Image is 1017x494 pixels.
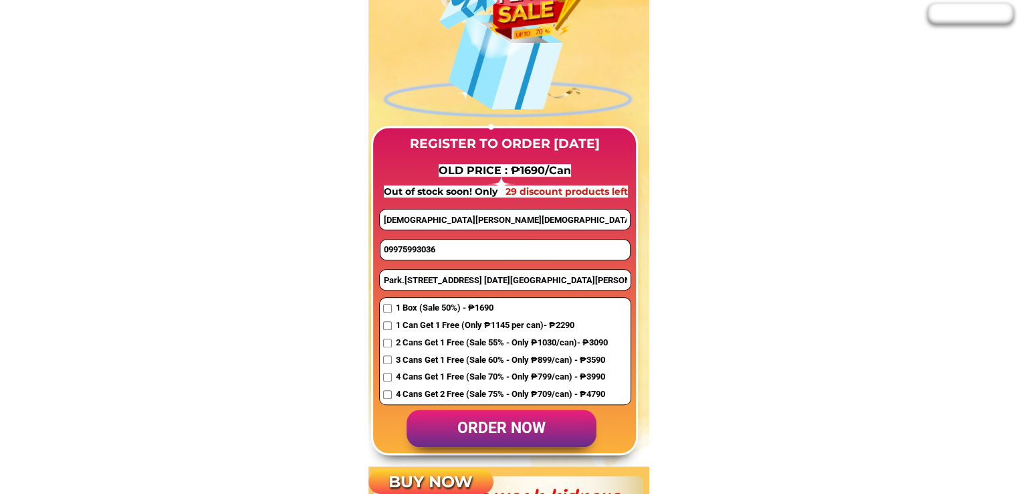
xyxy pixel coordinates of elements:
span: Out of stock soon! Only [384,185,500,197]
span: 4 Cans Get 2 Free (Sale 75% - Only ₱709/can) - ₱4790 [395,388,607,402]
span: 1 Box (Sale 50%) - ₱1690 [395,301,607,315]
span: 2 Cans Get 1 Free (Sale 55% - Only ₱1030/can)- ₱3090 [395,336,607,350]
span: 3 Cans Get 1 Free (Sale 60% - Only ₱899/can) - ₱3590 [395,353,607,367]
h3: REGISTER TO ORDER [DATE] [399,134,610,154]
span: OLD PRICE : ₱1690/Can [439,164,571,177]
input: Address [380,270,631,290]
span: 29 discount products left [505,185,628,197]
span: 4 Cans Get 1 Free (Sale 70% - Only ₱799/can) - ₱3990 [395,370,607,384]
span: 1 Can Get 1 Free (Only ₱1145 per can)- ₱2290 [395,319,607,333]
p: order now [407,410,596,448]
input: first and last name [380,210,629,230]
input: Phone number [380,240,630,260]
